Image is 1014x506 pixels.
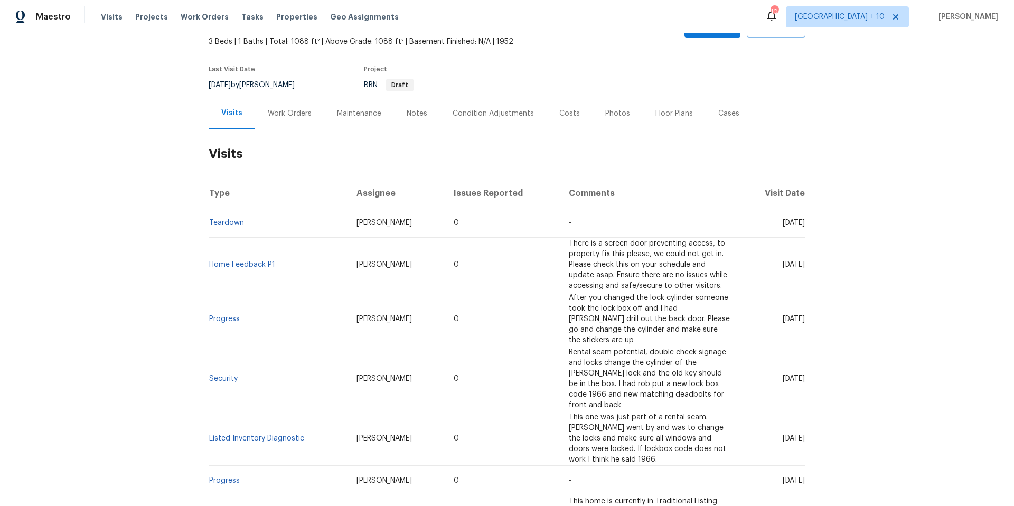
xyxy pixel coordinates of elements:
span: [GEOGRAPHIC_DATA] + 10 [795,12,885,22]
span: [PERSON_NAME] [356,315,412,323]
span: - [569,477,571,484]
a: Progress [209,477,240,484]
span: [PERSON_NAME] [356,261,412,268]
span: [DATE] [783,315,805,323]
span: [DATE] [209,81,231,89]
span: [PERSON_NAME] [934,12,998,22]
span: [PERSON_NAME] [356,435,412,442]
th: Visit Date [739,179,805,208]
h2: Visits [209,129,805,179]
span: [DATE] [783,375,805,382]
span: Work Orders [181,12,229,22]
span: [DATE] [783,435,805,442]
span: Geo Assignments [330,12,399,22]
span: BRN [364,81,414,89]
div: Notes [407,108,427,119]
span: 0 [454,261,459,268]
a: Progress [209,315,240,323]
span: 0 [454,435,459,442]
span: Last Visit Date [209,66,255,72]
span: Rental scam potential, double check signage and locks change the cylinder of the [PERSON_NAME] lo... [569,349,726,409]
span: 0 [454,219,459,227]
a: Home Feedback P1 [209,261,275,268]
div: Floor Plans [655,108,693,119]
div: Condition Adjustments [453,108,534,119]
th: Comments [560,179,739,208]
div: Visits [221,108,242,118]
span: There is a screen door preventing access, to property fix this please, we could not get in. Pleas... [569,240,727,289]
a: Teardown [209,219,244,227]
span: Properties [276,12,317,22]
th: Type [209,179,348,208]
span: 0 [454,477,459,484]
span: [DATE] [783,261,805,268]
span: Maestro [36,12,71,22]
div: by [PERSON_NAME] [209,79,307,91]
span: [DATE] [783,477,805,484]
div: Cases [718,108,739,119]
th: Assignee [348,179,445,208]
a: Security [209,375,238,382]
th: Issues Reported [445,179,561,208]
a: Listed Inventory Diagnostic [209,435,304,442]
span: [PERSON_NAME] [356,477,412,484]
div: Costs [559,108,580,119]
span: Projects [135,12,168,22]
span: - [569,219,571,227]
span: This one was just part of a rental scam. [PERSON_NAME] went by and was to change the locks and ma... [569,414,726,463]
div: Work Orders [268,108,312,119]
span: 3 Beds | 1 Baths | Total: 1088 ft² | Above Grade: 1088 ft² | Basement Finished: N/A | 1952 [209,36,591,47]
span: Draft [387,82,412,88]
div: Photos [605,108,630,119]
span: 0 [454,315,459,323]
div: 101 [771,6,778,17]
span: [PERSON_NAME] [356,219,412,227]
span: Project [364,66,387,72]
span: Visits [101,12,123,22]
span: [DATE] [783,219,805,227]
div: Maintenance [337,108,381,119]
span: [PERSON_NAME] [356,375,412,382]
span: 0 [454,375,459,382]
span: Tasks [241,13,264,21]
span: After you changed the lock cylinder someone took the lock box off and I had [PERSON_NAME] drill o... [569,294,730,344]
